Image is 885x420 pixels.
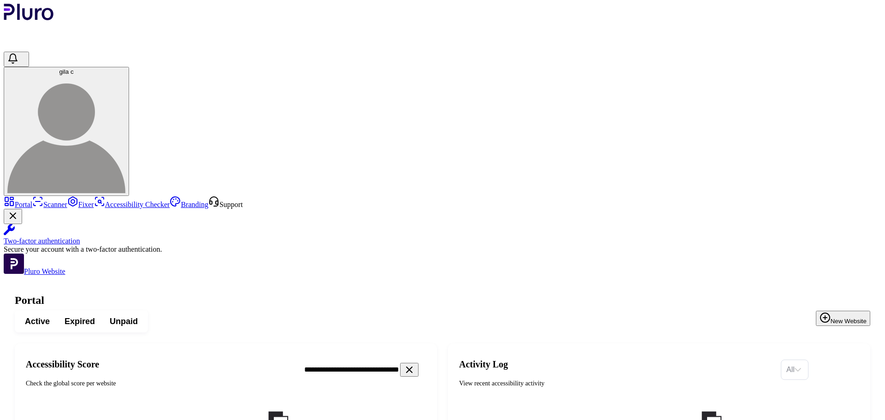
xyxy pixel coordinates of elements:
h2: Accessibility Score [26,359,289,370]
div: Secure your account with a two-factor authentication. [4,245,881,254]
span: Unpaid [110,316,138,327]
aside: Sidebar menu [4,196,881,276]
button: Close Two-factor authentication notification [4,209,22,224]
a: Open Support screen [208,201,243,208]
div: Set sorting [781,360,808,380]
button: gila cgila c [4,67,129,196]
img: gila c [7,75,125,193]
span: Active [25,316,50,327]
a: Open Pluro Website [4,267,65,275]
a: Portal [4,201,32,208]
a: Accessibility Checker [94,201,170,208]
h2: Activity Log [459,359,773,370]
button: Active [18,313,57,330]
button: New Website [816,311,870,326]
div: View recent accessibility activity [459,379,773,388]
div: Two-factor authentication [4,237,881,245]
button: Clear search field [400,363,419,377]
a: Logo [4,14,54,22]
div: Check the global score per website [26,379,289,388]
span: gila c [59,68,73,75]
a: Branding [170,201,208,208]
button: Unpaid [102,313,145,330]
a: Scanner [32,201,67,208]
button: Open notifications, you have 128 new notifications [4,52,29,67]
input: Search [297,360,455,379]
span: Expired [65,316,95,327]
a: Two-factor authentication [4,224,881,245]
button: Expired [57,313,102,330]
a: Fixer [67,201,94,208]
h1: Portal [15,294,870,307]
